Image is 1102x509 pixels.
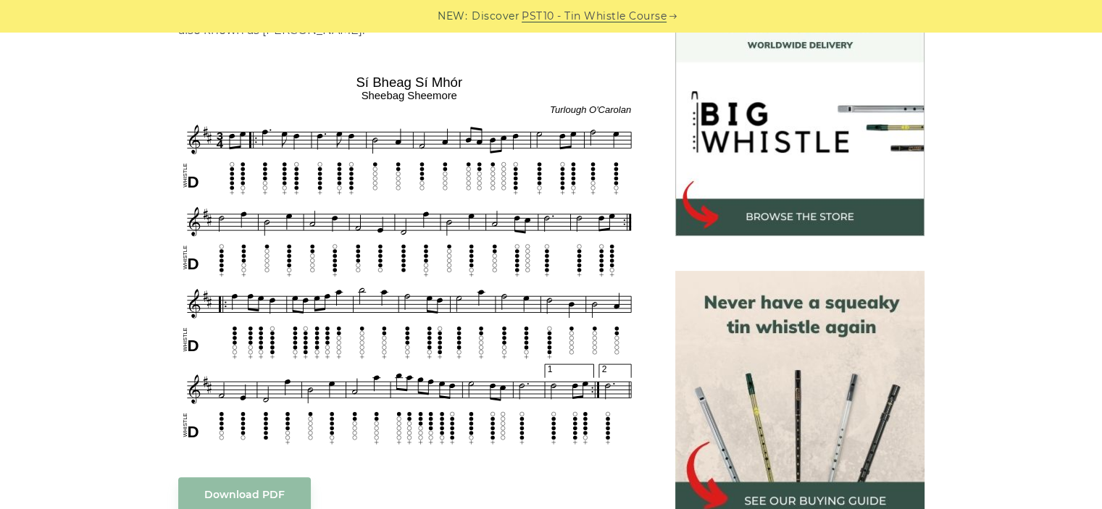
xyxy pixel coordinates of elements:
img: SÃ­ Bheag SÃ­ MhÃ³r Tin Whistle Tab & Sheet Music [178,70,640,448]
span: Discover [472,8,519,25]
a: PST10 - Tin Whistle Course [522,8,667,25]
span: NEW: [438,8,467,25]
